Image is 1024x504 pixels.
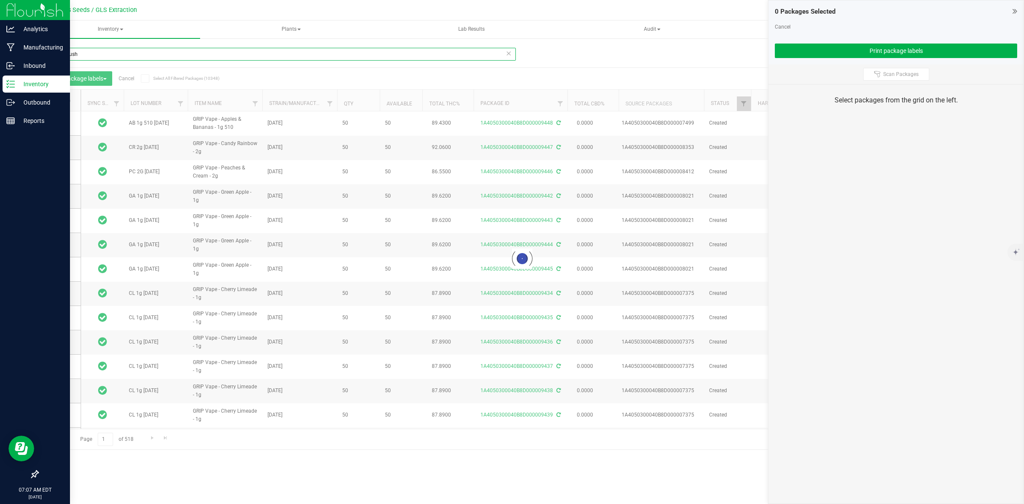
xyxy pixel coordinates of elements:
[20,20,200,38] a: Inventory
[15,116,66,126] p: Reports
[4,494,66,500] p: [DATE]
[15,24,66,34] p: Analytics
[447,26,496,33] span: Lab Results
[382,20,561,38] a: Lab Results
[201,20,381,38] a: Plants
[15,79,66,89] p: Inventory
[562,20,742,38] a: Audit
[743,20,922,38] a: Inventory Counts
[775,44,1017,58] button: Print package labels
[201,21,380,38] span: Plants
[6,98,15,107] inline-svg: Outbound
[506,48,512,59] span: Clear
[6,61,15,70] inline-svg: Inbound
[38,48,516,61] input: Search Package ID, Item Name, SKU, Lot or Part Number...
[563,21,742,38] span: Audit
[6,25,15,33] inline-svg: Analytics
[15,42,66,52] p: Manufacturing
[15,61,66,71] p: Inbound
[779,95,1013,105] div: Select packages from the grid on the left.
[6,80,15,88] inline-svg: Inventory
[6,117,15,125] inline-svg: Reports
[883,71,919,78] span: Scan Packages
[15,97,66,108] p: Outbound
[4,486,66,494] p: 07:07 AM EDT
[38,6,137,14] span: Great Lakes Seeds / GLS Extraction
[6,43,15,52] inline-svg: Manufacturing
[9,436,34,461] iframe: Resource center
[863,68,929,81] button: Scan Packages
[775,24,791,30] a: Cancel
